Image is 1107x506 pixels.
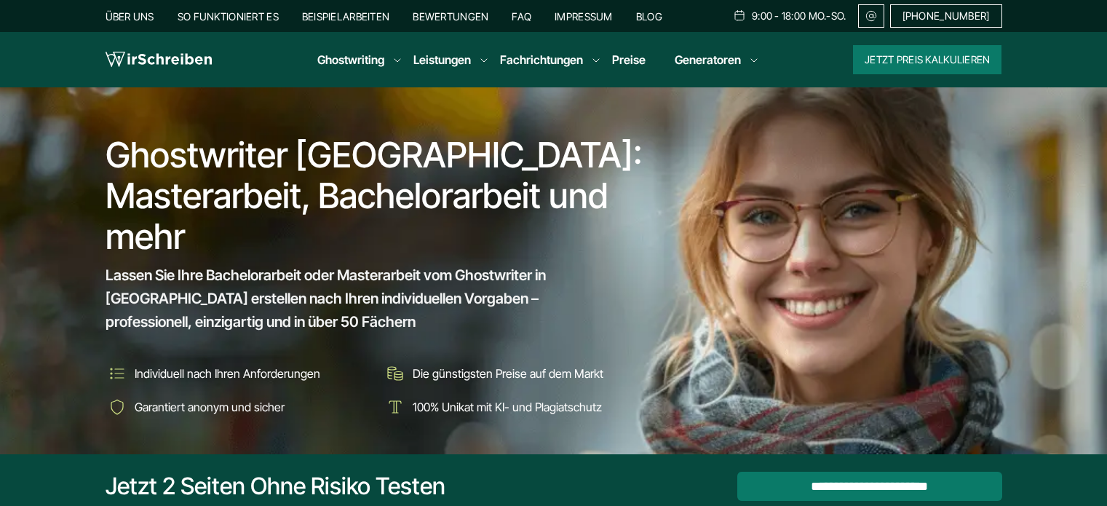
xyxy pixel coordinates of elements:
img: Individuell nach Ihren Anforderungen [106,362,129,385]
a: Preise [612,52,646,67]
a: FAQ [512,10,531,23]
li: Individuell nach Ihren Anforderungen [106,362,373,385]
li: 100% Unikat mit KI- und Plagiatschutz [384,395,651,419]
a: So funktioniert es [178,10,279,23]
img: 100% Unikat mit KI- und Plagiatschutz [384,395,407,419]
a: Über uns [106,10,154,23]
img: Garantiert anonym und sicher [106,395,129,419]
button: Jetzt Preis kalkulieren [853,45,1001,74]
img: Email [865,10,878,22]
a: Ghostwriting [317,51,384,68]
h1: Ghostwriter [GEOGRAPHIC_DATA]: Masterarbeit, Bachelorarbeit und mehr [106,135,653,257]
span: [PHONE_NUMBER] [902,10,990,22]
span: Lassen Sie Ihre Bachelorarbeit oder Masterarbeit vom Ghostwriter in [GEOGRAPHIC_DATA] erstellen n... [106,264,625,333]
span: 9:00 - 18:00 Mo.-So. [752,10,846,22]
li: Die günstigsten Preise auf dem Markt [384,362,651,385]
a: Fachrichtungen [500,51,583,68]
li: Garantiert anonym und sicher [106,395,373,419]
a: Impressum [555,10,613,23]
a: Beispielarbeiten [302,10,389,23]
a: Bewertungen [413,10,488,23]
img: Schedule [733,9,746,21]
div: Jetzt 2 Seiten ohne Risiko testen [106,472,445,501]
img: logo wirschreiben [106,49,212,71]
a: Generatoren [675,51,741,68]
img: Die günstigsten Preise auf dem Markt [384,362,407,385]
a: [PHONE_NUMBER] [890,4,1002,28]
a: Leistungen [413,51,471,68]
a: Blog [636,10,662,23]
